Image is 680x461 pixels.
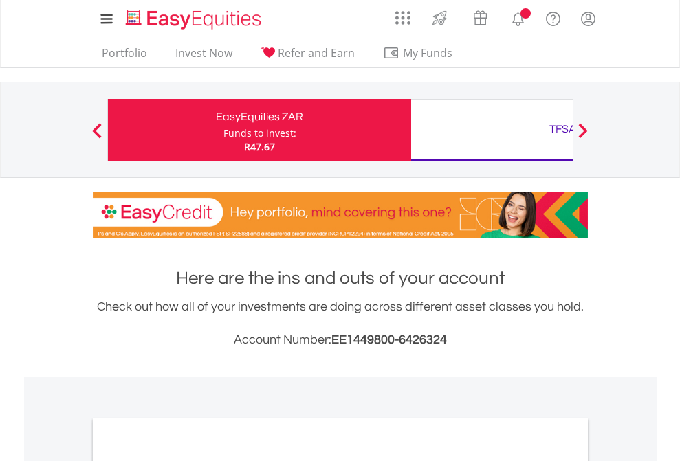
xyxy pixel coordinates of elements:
a: Home page [120,3,267,31]
span: Refer and Earn [278,45,355,60]
img: grid-menu-icon.svg [395,10,410,25]
div: Funds to invest: [223,126,296,140]
a: FAQ's and Support [536,3,571,31]
img: EasyCredit Promotion Banner [93,192,588,238]
a: Vouchers [460,3,501,29]
span: R47.67 [244,140,275,153]
img: thrive-v2.svg [428,7,451,29]
img: vouchers-v2.svg [469,7,492,29]
div: EasyEquities ZAR [116,107,403,126]
button: Previous [83,130,111,144]
a: Refer and Earn [255,46,360,67]
h1: Here are the ins and outs of your account [93,266,588,291]
div: Check out how all of your investments are doing across different asset classes you hold. [93,297,588,350]
a: Invest Now [170,46,238,67]
span: EE1449800-6426324 [331,333,447,346]
a: My Profile [571,3,606,34]
a: Notifications [501,3,536,31]
a: AppsGrid [386,3,419,25]
span: My Funds [383,44,473,62]
img: EasyEquities_Logo.png [123,8,267,31]
a: Portfolio [96,46,153,67]
h3: Account Number: [93,330,588,350]
button: Next [569,130,597,144]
